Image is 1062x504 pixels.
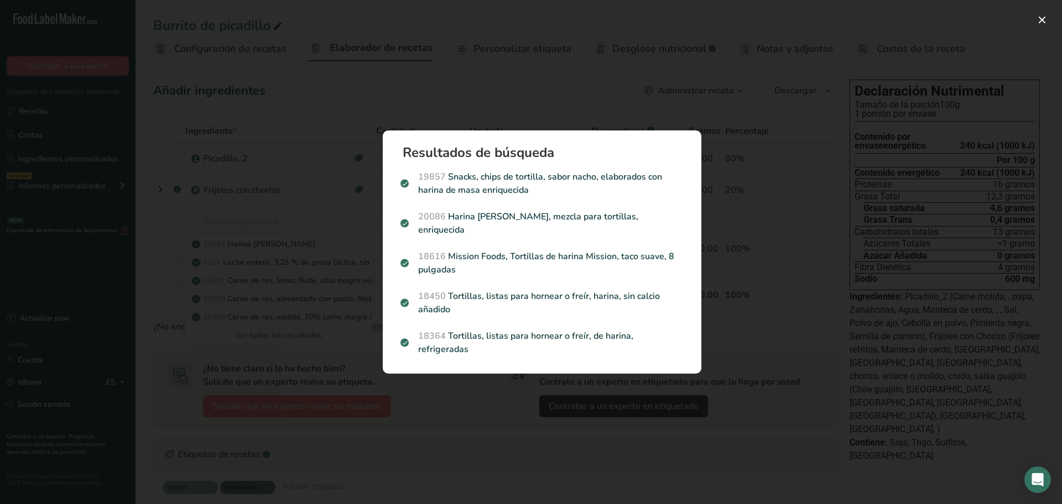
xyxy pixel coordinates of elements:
[418,290,446,302] font: 18450
[418,171,662,196] font: Snacks, chips de tortilla, sabor nacho, elaborados con harina de masa enriquecida
[418,211,638,236] font: Harina [PERSON_NAME], mezcla para tortillas, enriquecida
[418,250,674,276] font: Mission Foods, Tortillas de harina Mission, taco suave, 8 pulgadas
[418,171,446,183] font: 19857
[418,211,446,223] font: 20086
[418,290,660,316] font: Tortillas, listas para hornear o freír, harina, sin calcio añadido
[418,330,446,342] font: 18364
[418,250,446,262] font: 18616
[418,330,633,355] font: Tortillas, listas para hornear o freír, de harina, refrigeradas
[1024,466,1051,493] div: Abrir Intercom Messenger
[403,144,554,161] font: Resultados de búsqueda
